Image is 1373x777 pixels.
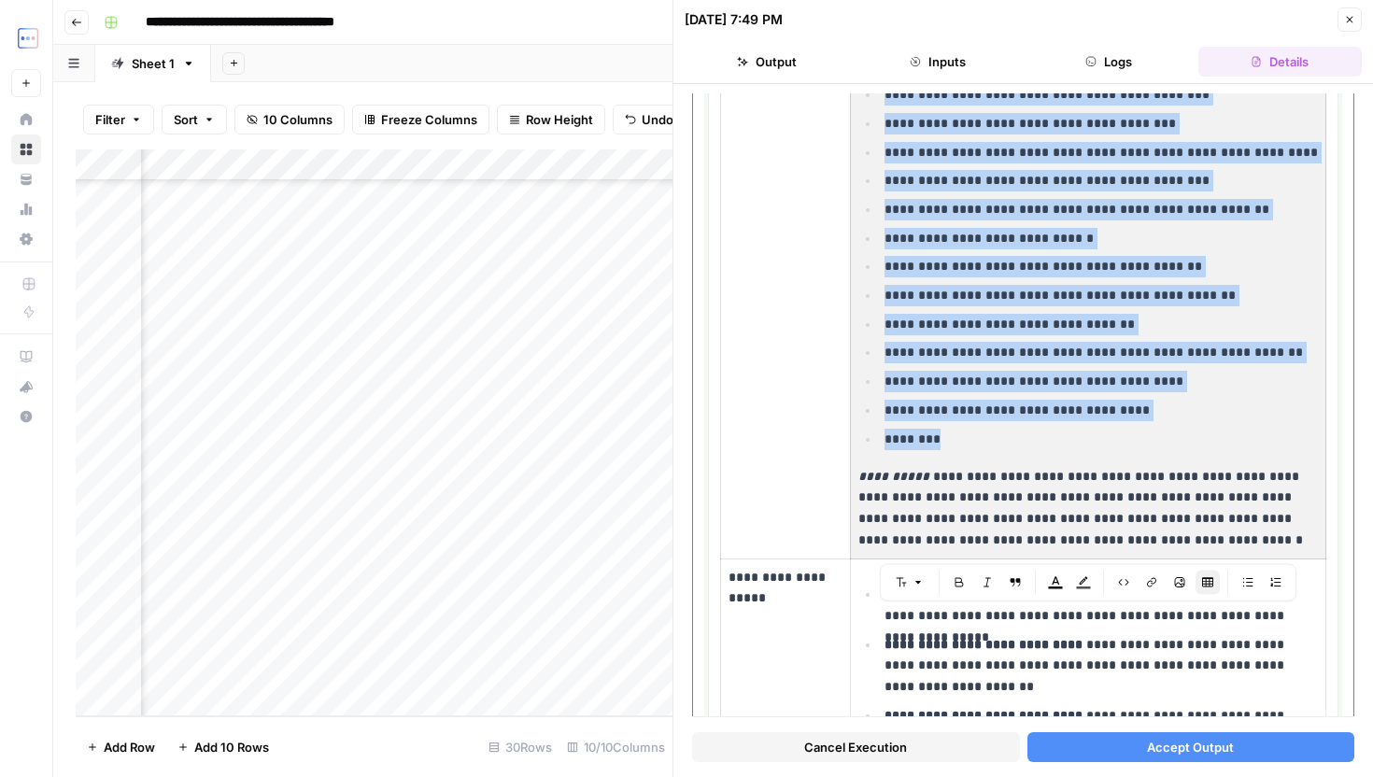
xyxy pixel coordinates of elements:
button: What's new? [11,372,41,402]
a: Settings [11,224,41,254]
div: 10/10 Columns [559,732,672,762]
button: Details [1198,47,1362,77]
button: Accept Output [1027,732,1355,762]
div: [DATE] 7:49 PM [685,10,783,29]
a: AirOps Academy [11,342,41,372]
span: Row Height [526,110,593,129]
button: Add Row [76,732,166,762]
button: Inputs [856,47,1019,77]
button: Sort [162,105,227,134]
span: Sort [174,110,198,129]
div: 30 Rows [481,732,559,762]
button: Cancel Execution [692,732,1020,762]
span: Add 10 Rows [194,738,269,756]
span: Filter [95,110,125,129]
button: Output [685,47,848,77]
span: 10 Columns [263,110,333,129]
a: Your Data [11,164,41,194]
button: Workspace: TripleDart [11,15,41,62]
a: Home [11,105,41,134]
div: Sheet 1 [132,54,175,73]
div: What's new? [12,373,40,401]
button: Add 10 Rows [166,732,280,762]
a: Usage [11,194,41,224]
a: Sheet 1 [95,45,211,82]
span: Cancel Execution [804,738,907,756]
button: 10 Columns [234,105,345,134]
span: Accept Output [1147,738,1234,756]
button: Row Height [497,105,605,134]
span: Undo [642,110,673,129]
button: Filter [83,105,154,134]
a: Browse [11,134,41,164]
button: Undo [613,105,686,134]
button: Logs [1027,47,1191,77]
span: Add Row [104,738,155,756]
button: Freeze Columns [352,105,489,134]
button: Help + Support [11,402,41,431]
img: TripleDart Logo [11,21,45,55]
span: Freeze Columns [381,110,477,129]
